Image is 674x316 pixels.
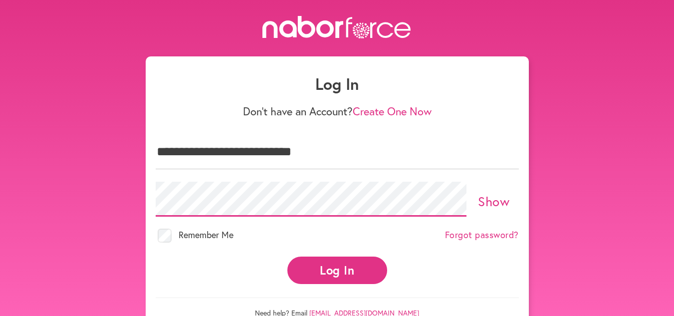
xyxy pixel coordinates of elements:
a: Forgot password? [445,230,519,241]
p: Don't have an Account? [156,105,519,118]
span: Remember Me [179,229,233,241]
button: Log In [287,257,387,284]
a: Create One Now [353,104,432,118]
a: Show [478,193,509,210]
h1: Log In [156,74,519,93]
